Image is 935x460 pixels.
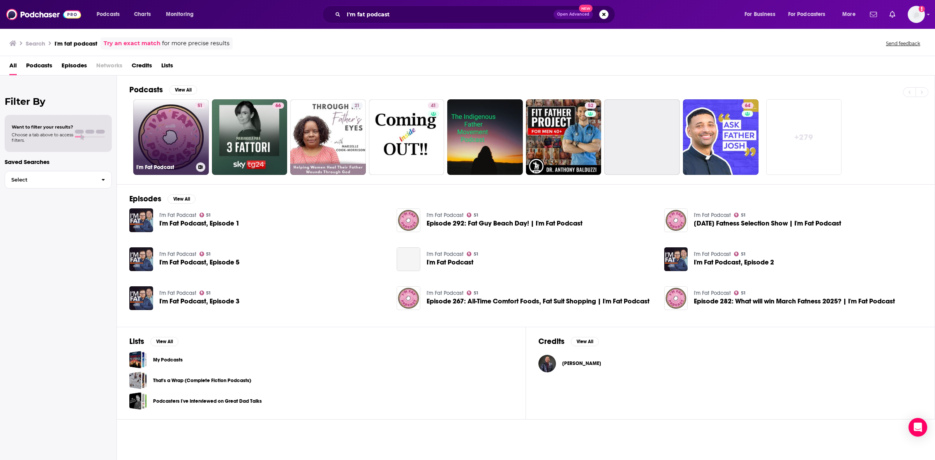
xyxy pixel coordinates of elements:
[26,40,45,47] h3: Search
[694,251,731,257] a: I'm Fat Podcast
[908,6,925,23] img: User Profile
[739,8,785,21] button: open menu
[169,85,197,95] button: View All
[129,85,197,95] a: PodcastsView All
[428,102,439,109] a: 41
[129,247,153,271] a: I'm Fat Podcast, Episode 5
[427,251,464,257] a: I'm Fat Podcast
[133,99,209,175] a: 51I'm Fat Podcast
[571,337,599,346] button: View All
[351,102,363,109] a: 21
[427,259,473,266] span: I'm Fat Podcast
[91,8,130,21] button: open menu
[474,291,478,295] span: 51
[344,8,554,21] input: Search podcasts, credits, & more...
[741,213,745,217] span: 51
[55,40,97,47] h3: I'm fat podcast
[97,9,120,20] span: Podcasts
[694,220,841,227] span: [DATE] Fatness Selection Show | I'm Fat Podcast
[562,360,601,367] span: [PERSON_NAME]
[129,194,196,204] a: EpisodesView All
[579,5,593,12] span: New
[129,85,163,95] h2: Podcasts
[837,8,865,21] button: open menu
[554,10,593,19] button: Open AdvancedNew
[664,286,688,310] img: Episode 282: What will win March Fatness 2025? | I'm Fat Podcast
[129,208,153,232] img: I'm Fat Podcast, Episode 1
[330,5,623,23] div: Search podcasts, credits, & more...
[199,252,211,256] a: 51
[427,212,464,219] a: I'm Fat Podcast
[161,8,204,21] button: open menu
[153,397,262,405] a: Podcasters I've interviewed on Great Dad Talks
[842,9,856,20] span: More
[129,337,178,346] a: ListsView All
[5,96,112,107] h2: Filter By
[397,247,420,271] a: I'm Fat Podcast
[162,39,229,48] span: for more precise results
[766,99,842,175] a: +279
[5,171,112,189] button: Select
[159,220,240,227] a: I'm Fat Podcast, Episode 1
[12,124,73,130] span: Want to filter your results?
[129,372,147,389] a: That's a Wrap (Complete Fiction Podcasts)
[694,259,774,266] a: I'm Fat Podcast, Episode 2
[734,213,745,217] a: 51
[129,392,147,410] a: Podcasters I've interviewed on Great Dad Talks
[272,102,284,109] a: 66
[129,194,161,204] h2: Episodes
[538,337,565,346] h2: Credits
[6,7,81,22] img: Podchaser - Follow, Share and Rate Podcasts
[104,39,161,48] a: Try an exact match
[664,208,688,232] img: 2023 March Fatness Selection Show | I'm Fat Podcast
[166,9,194,20] span: Monitoring
[161,59,173,75] a: Lists
[159,290,196,296] a: I'm Fat Podcast
[199,213,211,217] a: 51
[585,102,596,109] a: 52
[159,298,240,305] span: I'm Fat Podcast, Episode 3
[159,212,196,219] a: I'm Fat Podcast
[474,213,478,217] span: 51
[198,102,203,110] span: 51
[467,252,478,256] a: 51
[26,59,52,75] span: Podcasts
[886,8,898,21] a: Show notifications dropdown
[129,286,153,310] a: I'm Fat Podcast, Episode 3
[132,59,152,75] a: Credits
[129,351,147,368] span: My Podcasts
[5,177,95,182] span: Select
[159,251,196,257] a: I'm Fat Podcast
[562,360,601,367] a: Giles Yeo
[129,8,155,21] a: Charts
[199,291,211,295] a: 51
[206,252,210,256] span: 51
[467,291,478,295] a: 51
[397,286,420,310] img: Episode 267: All-Time Comfort Foods, Fat Suit Shopping | I'm Fat Podcast
[694,298,895,305] span: Episode 282: What will win March Fatness 2025? | I'm Fat Podcast
[741,252,745,256] span: 51
[694,290,731,296] a: I'm Fat Podcast
[397,208,420,232] a: Episode 292: Fat Guy Beach Day! | I'm Fat Podcast
[538,355,556,372] img: Giles Yeo
[62,59,87,75] span: Episodes
[538,351,922,376] button: Giles YeoGiles Yeo
[150,337,178,346] button: View All
[129,337,144,346] h2: Lists
[664,247,688,271] a: I'm Fat Podcast, Episode 2
[290,99,366,175] a: 21
[467,213,478,217] a: 51
[526,99,602,175] a: 52
[557,12,589,16] span: Open Advanced
[9,59,17,75] a: All
[908,6,925,23] button: Show profile menu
